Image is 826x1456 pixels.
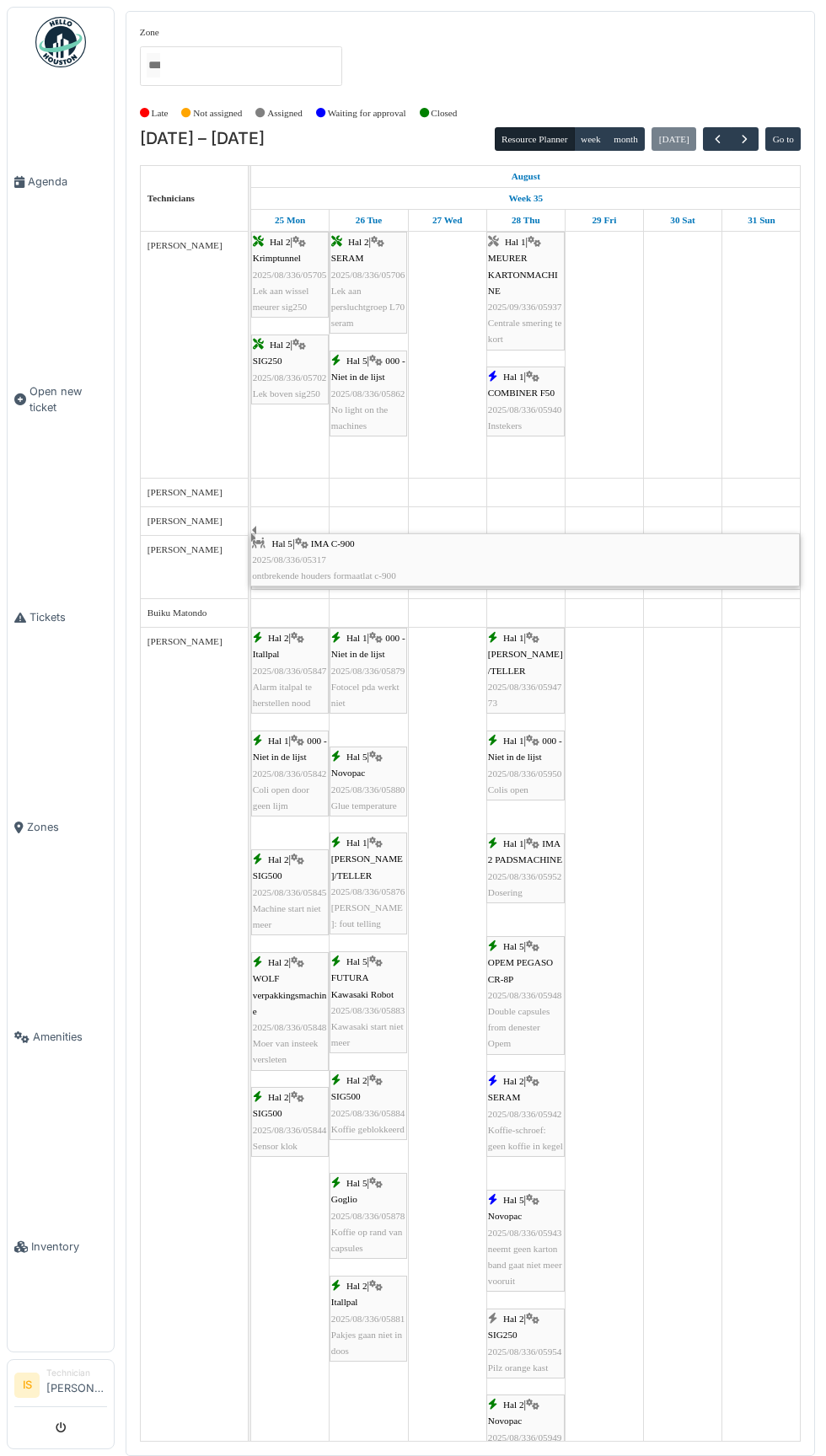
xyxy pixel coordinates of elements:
[488,1109,562,1119] span: 2025/08/336/05942
[268,1092,289,1102] span: Hal 2
[147,516,223,526] span: [PERSON_NAME]
[331,1073,405,1137] div: |
[331,886,405,897] span: 2025/08/336/05876
[147,487,223,497] span: [PERSON_NAME]
[331,1314,405,1324] span: 2025/08/336/05881
[488,1244,562,1286] span: neemt geen karton band gaat niet meer vooruit
[253,733,327,814] div: |
[317,541,361,551] span: IMA C-900
[503,1400,524,1410] span: Hal 2
[253,1089,327,1154] div: |
[8,932,114,1142] a: Amenities
[253,666,327,676] span: 2025/08/336/05847
[331,972,394,998] span: FUTURA Kawasaki Robot
[731,127,759,152] button: Next week
[331,666,405,676] span: 2025/08/336/05879
[253,286,308,312] span: Lek aan wissel meurer sig250
[488,1228,562,1238] span: 2025/08/336/05943
[488,1330,518,1340] span: SIG250
[488,388,555,398] span: COMBINER F50
[346,752,367,762] span: Hal 5
[35,17,86,67] img: Badge_color-CXgf-gQk.svg
[331,682,400,708] span: Fotocel pda werkt niet
[488,649,563,675] span: [PERSON_NAME]/TELLER
[488,1211,522,1221] span: Novopac
[8,1142,114,1352] a: Inventory
[488,420,522,431] span: Instekers
[488,1006,550,1048] span: Double capsules from denester Opem
[331,1124,405,1134] span: Koffie geblokkeerd
[14,1367,107,1407] a: IS Technician[PERSON_NAME]
[253,1038,319,1064] span: Moer van insteek versleten
[488,302,562,312] span: 2025/09/336/05937
[488,318,562,344] span: Centrale smering te kort
[331,353,405,434] div: |
[328,106,406,120] label: Waiting for approval
[346,1178,367,1188] span: Hal 5
[488,871,562,881] span: 2025/08/336/05952
[488,1192,563,1289] div: |
[503,941,524,951] span: Hal 5
[268,736,289,746] span: Hal 1
[253,1022,327,1032] span: 2025/08/336/05848
[331,270,405,280] span: 2025/08/336/05706
[253,270,327,280] span: 2025/08/336/05705
[147,193,195,203] span: Technicians
[253,870,282,881] span: SIG500
[140,129,265,149] h2: [DATE] – [DATE]
[253,955,327,1068] div: |
[431,106,457,120] label: Closed
[488,404,562,415] span: 2025/08/336/05940
[271,210,309,231] a: August 25, 2025
[31,1239,107,1255] span: Inventory
[574,127,608,151] button: week
[331,356,405,382] span: 000 - Niet in de lijst
[488,630,563,711] div: |
[331,1091,361,1101] span: SIG500
[331,1108,405,1118] span: 2025/08/336/05884
[488,369,563,434] div: |
[503,1195,524,1205] span: Hal 5
[507,166,544,187] a: August 25, 2025
[488,768,562,779] span: 2025/08/336/05950
[331,234,405,331] div: |
[253,852,327,933] div: |
[253,356,282,366] span: SIG250
[743,210,780,231] a: August 31, 2025
[8,722,114,932] a: Zones
[253,630,327,711] div: |
[29,609,107,625] span: Tickets
[259,538,793,587] div: |
[28,174,107,190] span: Agenda
[488,836,563,901] div: |
[270,340,291,350] span: Hal 2
[331,1194,357,1204] span: Goglio
[348,237,369,247] span: Hal 2
[503,736,524,746] span: Hal 1
[253,1141,298,1151] span: Sensor klok
[488,1311,563,1376] div: |
[253,372,327,383] span: 2025/08/336/05702
[428,210,467,231] a: August 27, 2025
[270,237,291,247] span: Hal 2
[8,286,114,512] a: Open new ticket
[488,1432,562,1443] span: 2025/08/336/05949
[331,800,397,811] span: Glue temperature
[346,838,367,848] span: Hal 1
[152,106,169,120] label: Late
[253,887,327,897] span: 2025/08/336/05845
[253,973,327,1015] span: WOLF verpakkingsmachine
[346,1281,367,1291] span: Hal 2
[278,541,299,551] span: Hal 5
[331,630,405,711] div: |
[488,1092,521,1102] span: SERAM
[253,784,309,811] span: Coli open door geen lijm
[488,253,558,295] span: MEURER KARTONMACHINE
[253,682,312,708] span: Alarm italpal te herstellen nood
[503,633,524,643] span: Hal 1
[268,957,289,967] span: Hal 2
[346,956,367,966] span: Hal 5
[488,939,563,1052] div: |
[507,210,544,231] a: August 28, 2025
[193,106,242,120] label: Not assigned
